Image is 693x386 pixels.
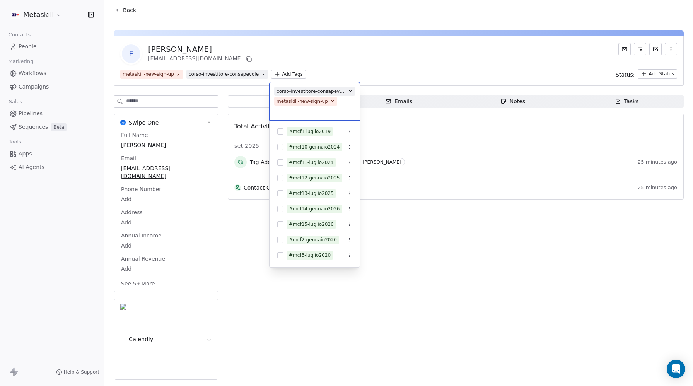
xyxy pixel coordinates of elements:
[289,252,331,259] div: #mcf3-luglio2020
[277,98,328,105] div: metaskill-new-sign-up
[289,236,337,243] div: #mcf2-gennaio2020
[289,205,340,212] div: #mcf14-gennaio2026
[289,174,340,181] div: #mcf12-gennaio2025
[289,221,334,228] div: #mcf15-luglio2026
[277,88,346,95] div: corso-investitore-consapevole
[289,190,334,197] div: #mcf13-luglio2025
[289,143,340,150] div: #mcf10-gennaio2024
[289,128,331,135] div: #mcf1-luglio2019
[289,159,334,166] div: #mcf11-luglio2024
